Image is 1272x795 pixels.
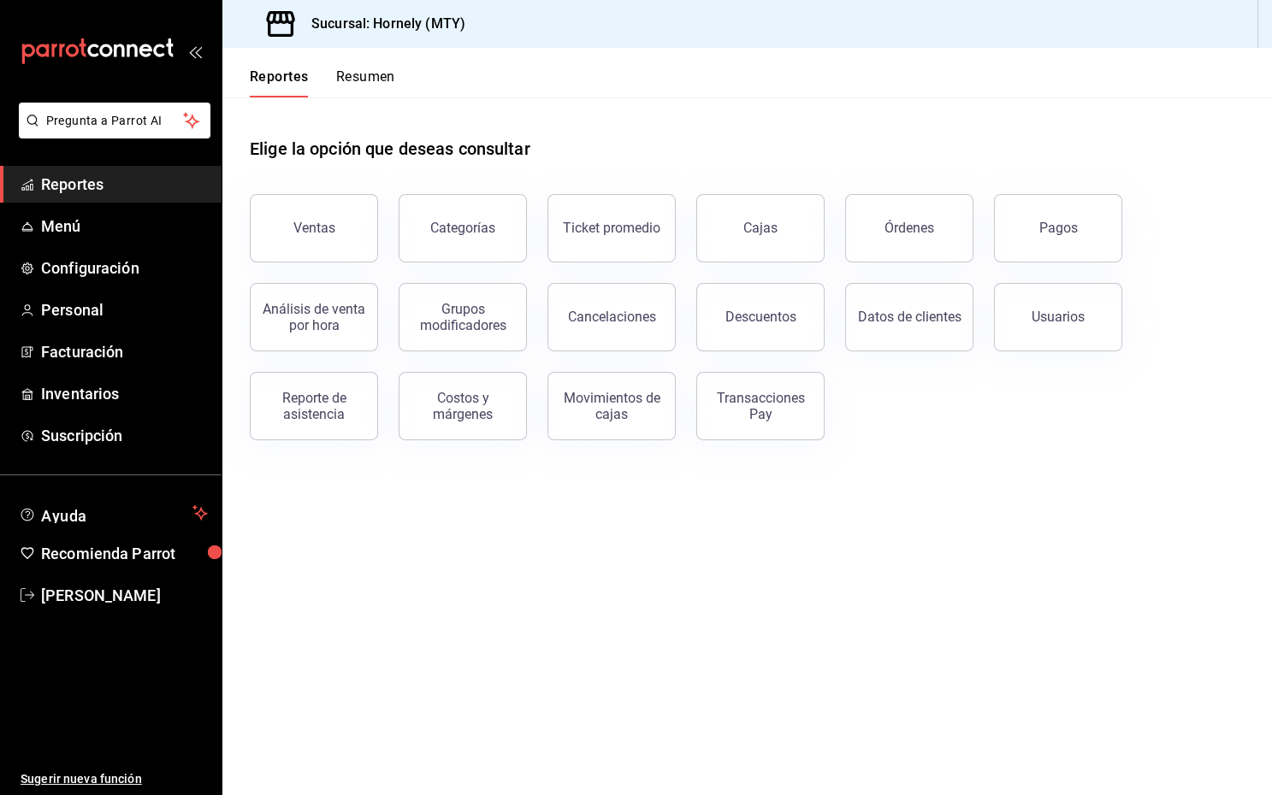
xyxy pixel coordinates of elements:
div: Cancelaciones [568,309,656,325]
button: Análisis de venta por hora [250,283,378,351]
span: Suscripción [41,424,208,447]
span: Configuración [41,256,208,280]
div: Grupos modificadores [410,301,516,333]
a: Pregunta a Parrot AI [12,124,210,142]
div: Pagos [1039,220,1078,236]
span: Facturación [41,340,208,363]
div: Datos de clientes [858,309,961,325]
button: Categorías [399,194,527,262]
button: Grupos modificadores [399,283,527,351]
button: Resumen [336,68,395,97]
button: Datos de clientes [845,283,973,351]
span: Pregunta a Parrot AI [46,112,184,130]
button: Transacciones Pay [696,372,825,440]
div: Descuentos [725,309,796,325]
h3: Sucursal: Hornely (MTY) [298,14,465,34]
button: Ticket promedio [547,194,676,262]
div: Movimientos de cajas [559,390,665,422]
div: Categorías [430,220,495,236]
span: Ayuda [41,503,186,523]
button: Pagos [994,194,1122,262]
button: Reportes [250,68,309,97]
span: Personal [41,298,208,321]
button: open_drawer_menu [188,44,202,58]
h1: Elige la opción que deseas consultar [250,136,530,162]
span: Menú [41,215,208,238]
div: Reporte de asistencia [261,390,367,422]
span: Inventarios [41,382,208,405]
button: Descuentos [696,283,825,351]
button: Usuarios [994,283,1122,351]
div: Transacciones Pay [707,390,813,422]
div: navigation tabs [250,68,395,97]
div: Ventas [293,220,335,236]
div: Cajas [743,220,778,236]
span: Recomienda Parrot [41,542,208,565]
button: Ventas [250,194,378,262]
button: Pregunta a Parrot AI [19,103,210,138]
span: Sugerir nueva función [21,770,208,788]
button: Movimientos de cajas [547,372,676,440]
button: Costos y márgenes [399,372,527,440]
div: Análisis de venta por hora [261,301,367,333]
span: Reportes [41,173,208,196]
div: Órdenes [884,220,934,236]
div: Costos y márgenes [410,390,516,422]
div: Usuarios [1032,309,1085,325]
button: Órdenes [845,194,973,262]
div: Ticket promedio [563,220,660,236]
button: Cancelaciones [547,283,676,351]
span: [PERSON_NAME] [41,584,208,607]
button: Reporte de asistencia [250,372,378,440]
button: Cajas [696,194,825,262]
